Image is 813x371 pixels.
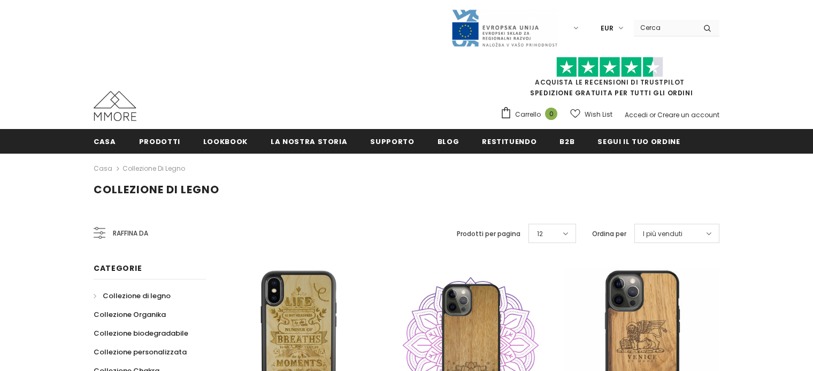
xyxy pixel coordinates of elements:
a: Carrello 0 [500,107,563,123]
a: Collezione di legno [94,286,171,305]
a: Javni Razpis [451,23,558,32]
span: 12 [537,229,543,239]
img: Javni Razpis [451,9,558,48]
span: Carrello [515,109,541,120]
span: Collezione biodegradabile [94,328,188,338]
span: supporto [370,137,414,147]
a: B2B [559,129,574,153]
a: Lookbook [203,129,248,153]
span: Collezione di legno [103,291,171,301]
a: Restituendo [482,129,536,153]
span: Raffina da [113,228,148,239]
a: Collezione di legno [122,164,185,173]
span: I più venduti [643,229,682,239]
span: Wish List [585,109,612,120]
a: supporto [370,129,414,153]
span: SPEDIZIONE GRATUITA PER TUTTI GLI ORDINI [500,62,719,97]
a: Wish List [570,105,612,124]
label: Ordina per [592,229,626,239]
a: Casa [94,162,112,175]
span: EUR [601,23,613,34]
a: Acquista le recensioni di TrustPilot [535,78,685,87]
span: Categorie [94,263,142,274]
span: Collezione Organika [94,309,166,320]
span: Blog [438,137,459,147]
span: 0 [545,108,557,120]
span: Segui il tuo ordine [597,137,680,147]
a: Collezione personalizzata [94,343,187,361]
span: Collezione personalizzata [94,347,187,357]
span: or [649,110,656,119]
a: Collezione Organika [94,305,166,324]
input: Search Site [634,20,695,35]
a: Collezione biodegradabile [94,324,188,343]
span: Collezione di legno [94,182,219,197]
label: Prodotti per pagina [457,229,520,239]
a: Creare un account [657,110,719,119]
a: Prodotti [139,129,180,153]
span: B2B [559,137,574,147]
span: Casa [94,137,116,147]
a: Casa [94,129,116,153]
a: Segui il tuo ordine [597,129,680,153]
span: Lookbook [203,137,248,147]
img: Casi MMORE [94,91,136,121]
a: La nostra storia [271,129,347,153]
span: La nostra storia [271,137,347,147]
a: Blog [438,129,459,153]
img: Fidati di Pilot Stars [556,57,663,78]
span: Restituendo [482,137,536,147]
span: Prodotti [139,137,180,147]
a: Accedi [625,110,648,119]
